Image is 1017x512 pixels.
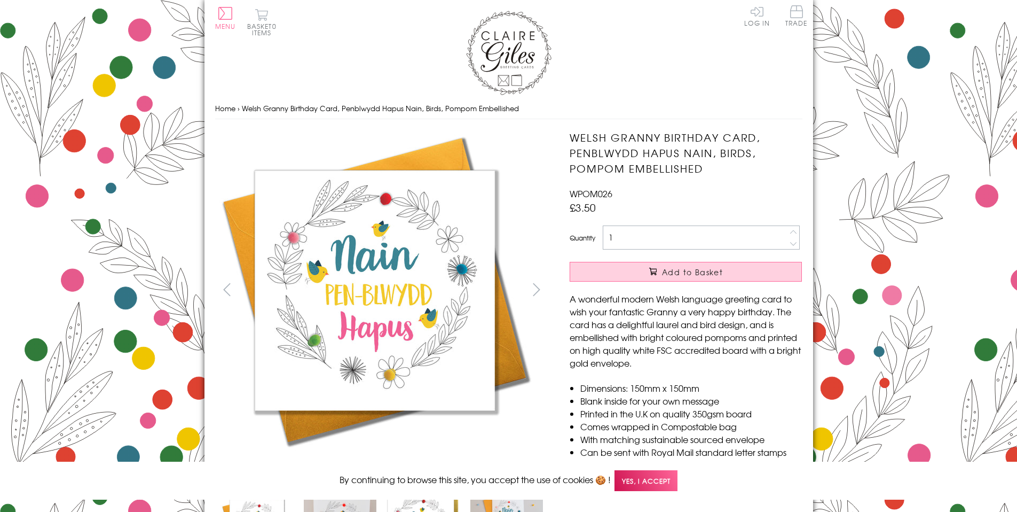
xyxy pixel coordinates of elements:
span: Yes, I accept [614,470,677,491]
label: Quantity [570,233,595,243]
span: Trade [785,5,808,26]
p: A wonderful modern Welsh language greeting card to wish your fantastic Granny a very happy birthd... [570,292,802,369]
span: › [238,103,240,113]
img: Welsh Granny Birthday Card, Penblwydd Hapus Nain, Birds, Pompom Embellished [215,130,535,451]
button: Menu [215,7,236,29]
span: 0 items [252,21,277,37]
button: prev [215,277,239,301]
li: Can be sent with Royal Mail standard letter stamps [580,446,802,459]
li: Dimensions: 150mm x 150mm [580,382,802,394]
a: Home [215,103,235,113]
li: Blank inside for your own message [580,394,802,407]
li: Printed in the U.K on quality 350gsm board [580,407,802,420]
h1: Welsh Granny Birthday Card, Penblwydd Hapus Nain, Birds, Pompom Embellished [570,130,802,176]
span: WPOM026 [570,187,612,200]
span: Welsh Granny Birthday Card, Penblwydd Hapus Nain, Birds, Pompom Embellished [242,103,519,113]
button: Basket0 items [247,9,277,36]
li: Comes wrapped in Compostable bag [580,420,802,433]
button: Add to Basket [570,262,802,282]
li: With matching sustainable sourced envelope [580,433,802,446]
button: next [524,277,548,301]
a: Trade [785,5,808,28]
span: Menu [215,21,236,31]
nav: breadcrumbs [215,98,802,120]
span: Add to Basket [662,267,723,277]
a: Log In [744,5,770,26]
img: Claire Giles Greetings Cards [466,11,551,95]
span: £3.50 [570,200,596,215]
